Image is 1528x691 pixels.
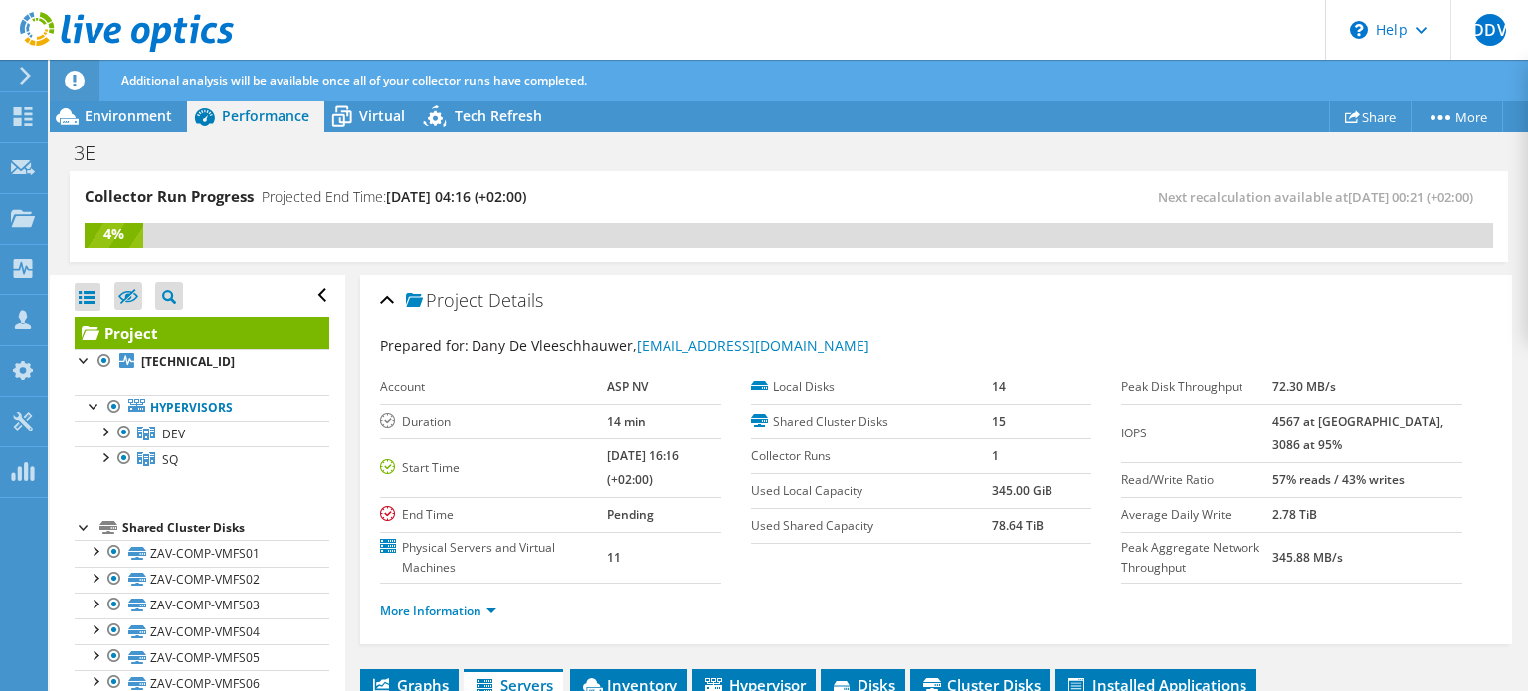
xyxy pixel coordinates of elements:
span: Dany De Vleeschhauwer, [472,336,869,355]
b: [TECHNICAL_ID] [141,353,235,370]
label: Local Disks [751,377,993,397]
a: ZAV-COMP-VMFS02 [75,567,329,593]
span: [DATE] 00:21 (+02:00) [1348,188,1473,206]
span: Tech Refresh [455,106,542,125]
b: 345.00 GiB [992,482,1052,499]
span: DEV [162,426,185,442]
svg: \n [1350,21,1368,39]
label: Start Time [380,458,607,478]
label: Physical Servers and Virtual Machines [380,538,607,578]
span: Virtual [359,106,405,125]
span: Environment [85,106,172,125]
b: [DATE] 16:16 (+02:00) [607,447,679,488]
a: ZAV-COMP-VMFS01 [75,540,329,566]
span: Next recalculation available at [1158,188,1483,206]
a: Project [75,317,329,349]
b: 345.88 MB/s [1272,549,1343,566]
a: [TECHNICAL_ID] [75,349,329,375]
span: Additional analysis will be available once all of your collector runs have completed. [121,72,587,88]
a: More [1411,101,1503,132]
span: SQ [162,451,178,468]
div: 4% [85,223,143,245]
a: SQ [75,446,329,472]
b: 2.78 TiB [1272,506,1317,523]
a: DEV [75,421,329,446]
div: Shared Cluster Disks [122,516,329,540]
b: 78.64 TiB [992,517,1044,534]
b: 57% reads / 43% writes [1272,471,1405,488]
a: ZAV-COMP-VMFS05 [75,644,329,670]
span: Details [488,288,543,312]
label: Average Daily Write [1121,505,1272,525]
label: Duration [380,412,607,432]
label: Prepared for: [380,336,469,355]
b: 11 [607,549,621,566]
span: Performance [222,106,309,125]
b: 14 [992,378,1006,395]
b: ASP NV [607,378,648,395]
span: [DATE] 04:16 (+02:00) [386,187,526,206]
label: Peak Disk Throughput [1121,377,1272,397]
label: End Time [380,505,607,525]
label: Used Local Capacity [751,481,993,501]
label: Used Shared Capacity [751,516,993,536]
b: 1 [992,447,999,464]
a: More Information [380,603,496,619]
label: IOPS [1121,424,1272,443]
a: Hypervisors [75,395,329,421]
label: Shared Cluster Disks [751,412,993,432]
h1: 3E [65,142,126,164]
label: Peak Aggregate Network Throughput [1121,538,1272,578]
span: DDV [1474,14,1506,46]
b: Pending [607,506,654,523]
b: 4567 at [GEOGRAPHIC_DATA], 3086 at 95% [1272,413,1443,453]
a: Share [1329,101,1412,132]
a: [EMAIL_ADDRESS][DOMAIN_NAME] [637,336,869,355]
b: 14 min [607,413,646,430]
a: ZAV-COMP-VMFS04 [75,618,329,644]
b: 15 [992,413,1006,430]
label: Read/Write Ratio [1121,470,1272,490]
label: Collector Runs [751,446,993,466]
label: Account [380,377,607,397]
h4: Projected End Time: [262,186,526,208]
a: ZAV-COMP-VMFS03 [75,593,329,618]
b: 72.30 MB/s [1272,378,1336,395]
span: Project [406,291,483,311]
